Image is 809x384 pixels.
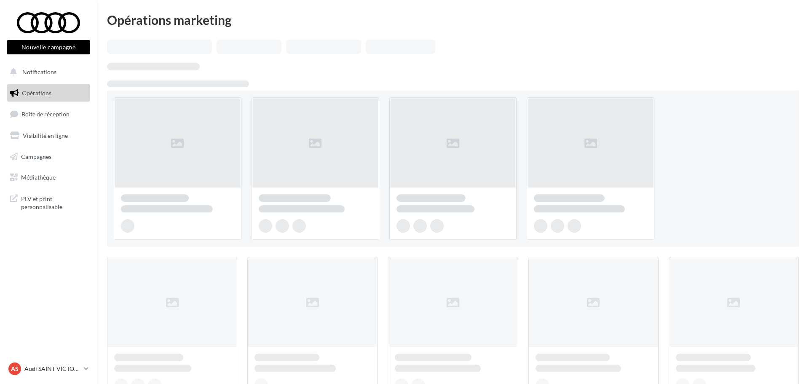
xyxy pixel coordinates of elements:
[7,361,90,377] a: AS Audi SAINT VICTORET
[5,127,92,145] a: Visibilité en ligne
[24,365,80,373] p: Audi SAINT VICTORET
[5,105,92,123] a: Boîte de réception
[21,110,70,118] span: Boîte de réception
[5,84,92,102] a: Opérations
[22,89,51,97] span: Opérations
[7,40,90,54] button: Nouvelle campagne
[11,365,19,373] span: AS
[5,169,92,186] a: Médiathèque
[5,63,88,81] button: Notifications
[5,148,92,166] a: Campagnes
[21,193,87,211] span: PLV et print personnalisable
[107,13,799,26] div: Opérations marketing
[23,132,68,139] span: Visibilité en ligne
[22,68,56,75] span: Notifications
[21,174,56,181] span: Médiathèque
[5,190,92,215] a: PLV et print personnalisable
[21,153,51,160] span: Campagnes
